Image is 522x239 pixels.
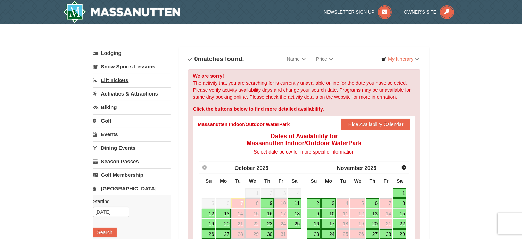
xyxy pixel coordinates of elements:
[324,9,392,15] a: Newsletter Sign Up
[63,1,181,23] img: Massanutten Resort Logo
[341,119,411,130] button: Hide Availability Calendar
[274,229,287,239] a: 31
[401,165,407,170] span: Next
[93,168,171,181] a: Golf Membership
[235,178,241,184] span: Tuesday
[198,133,411,147] h4: Dates of Availability for Massanutten Indoor/Outdoor WaterPark
[311,52,338,66] a: Price
[261,198,274,208] a: 9
[350,229,365,239] a: 26
[220,178,227,184] span: Monday
[337,209,349,219] a: 11
[279,178,283,184] span: Friday
[337,198,349,208] a: 4
[93,101,171,114] a: Biking
[366,198,379,208] a: 6
[337,219,349,229] a: 18
[93,128,171,141] a: Events
[245,188,260,198] span: 1
[366,219,379,229] a: 20
[307,209,321,219] a: 9
[274,219,287,229] a: 24
[216,229,231,239] a: 27
[206,178,212,184] span: Sunday
[93,141,171,154] a: Dining Events
[380,198,392,208] a: 7
[307,198,321,208] a: 2
[393,209,406,219] a: 15
[231,229,244,239] a: 28
[274,198,287,208] a: 10
[202,209,215,219] a: 12
[261,188,274,198] span: 2
[350,198,365,208] a: 5
[257,165,268,171] span: 2025
[384,178,389,184] span: Friday
[93,74,171,86] a: Lift Tickets
[274,209,287,219] a: 17
[245,219,260,229] a: 22
[200,163,209,172] a: Prev
[321,198,336,208] a: 3
[311,178,317,184] span: Sunday
[288,209,301,219] a: 18
[245,209,260,219] a: 15
[324,9,374,15] span: Newsletter Sign Up
[337,165,363,171] span: November
[350,219,365,229] a: 19
[188,56,244,63] h4: matches found.
[234,165,255,171] span: October
[350,209,365,219] a: 12
[261,229,274,239] a: 30
[93,114,171,127] a: Golf
[393,188,406,198] a: 1
[231,198,244,208] a: 7
[231,209,244,219] a: 14
[393,229,406,239] a: 29
[325,178,332,184] span: Monday
[380,209,392,219] a: 14
[216,219,231,229] a: 20
[93,198,165,205] label: Starting
[404,9,454,15] a: Owner's Site
[93,228,117,237] button: Search
[202,229,215,239] a: 26
[264,178,270,184] span: Thursday
[397,178,403,184] span: Saturday
[354,178,362,184] span: Wednesday
[393,198,406,208] a: 8
[93,87,171,100] a: Activities & Attractions
[63,1,181,23] a: Massanutten Resort
[337,229,349,239] a: 25
[321,229,336,239] a: 24
[202,219,215,229] a: 19
[93,182,171,195] a: [GEOGRAPHIC_DATA]
[231,219,244,229] a: 21
[321,209,336,219] a: 10
[307,219,321,229] a: 16
[93,47,171,59] a: Lodging
[93,155,171,168] a: Season Passes
[93,60,171,73] a: Snow Sports Lessons
[216,209,231,219] a: 13
[194,56,198,63] span: 0
[202,198,215,208] span: 5
[249,178,256,184] span: Wednesday
[198,121,290,128] div: Massanutten Indoor/Outdoor WaterPark
[404,9,437,15] span: Owner's Site
[307,229,321,239] a: 23
[380,229,392,239] a: 28
[282,52,311,66] a: Name
[288,188,301,198] span: 4
[321,219,336,229] a: 17
[261,209,274,219] a: 16
[288,198,301,208] a: 11
[254,149,354,155] span: Select date below for more specific information
[292,178,298,184] span: Saturday
[245,229,260,239] a: 29
[193,106,415,113] div: Click the buttons below to find more detailed availability.
[366,209,379,219] a: 13
[202,165,207,170] span: Prev
[340,178,346,184] span: Tuesday
[399,163,409,172] a: Next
